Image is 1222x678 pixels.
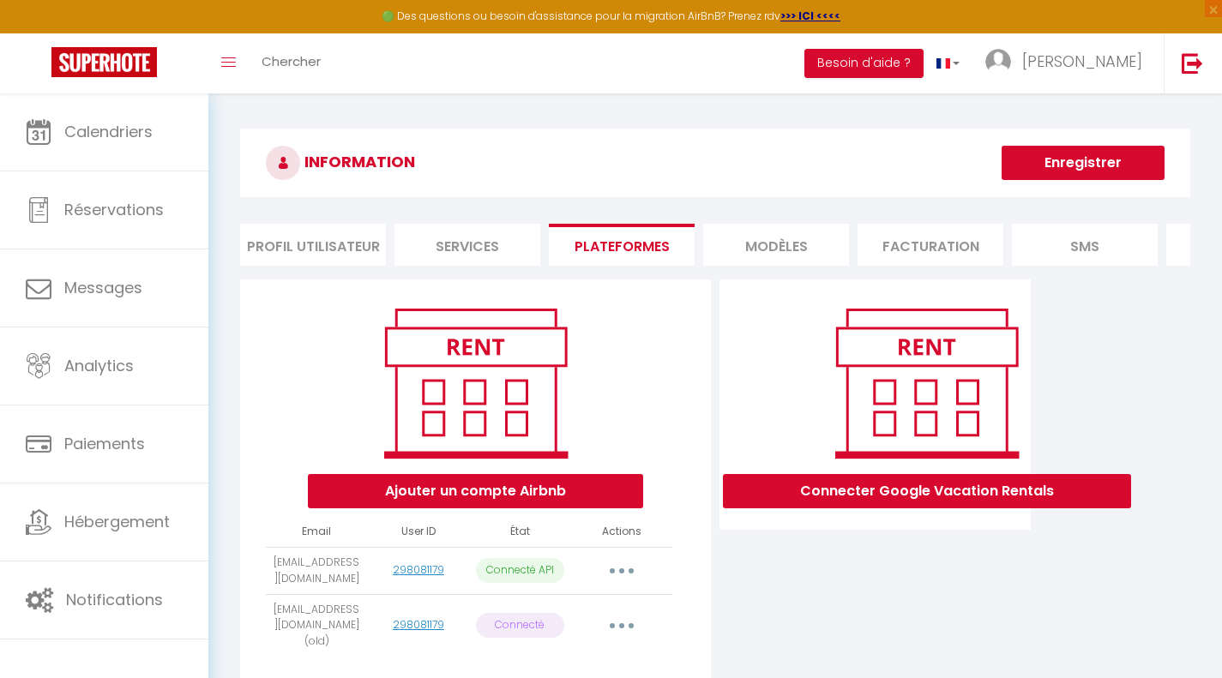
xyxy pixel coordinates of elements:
[469,517,571,547] th: État
[804,49,924,78] button: Besoin d'aide ?
[51,47,157,77] img: Super Booking
[393,562,444,577] a: 298081179
[240,129,1190,197] h3: INFORMATION
[64,277,142,298] span: Messages
[476,558,564,583] p: Connecté API
[393,617,444,632] a: 298081179
[1022,51,1142,72] span: [PERSON_NAME]
[366,301,585,465] img: rent.png
[780,9,840,23] a: >>> ICI <<<<
[266,517,368,547] th: Email
[308,474,643,508] button: Ajouter un compte Airbnb
[266,547,368,594] td: [EMAIL_ADDRESS][DOMAIN_NAME]
[262,52,321,70] span: Chercher
[64,355,134,376] span: Analytics
[1012,224,1158,266] li: SMS
[64,433,145,454] span: Paiements
[240,224,386,266] li: Profil Utilisateur
[64,199,164,220] span: Réservations
[64,511,170,532] span: Hébergement
[571,517,673,547] th: Actions
[972,33,1164,93] a: ... [PERSON_NAME]
[249,33,334,93] a: Chercher
[368,517,470,547] th: User ID
[703,224,849,266] li: MODÈLES
[1002,146,1165,180] button: Enregistrer
[476,613,564,638] p: Connecté
[985,49,1011,75] img: ...
[66,589,163,610] span: Notifications
[549,224,695,266] li: Plateformes
[858,224,1003,266] li: Facturation
[817,301,1036,465] img: rent.png
[723,474,1131,508] button: Connecter Google Vacation Rentals
[394,224,540,266] li: Services
[1182,52,1203,74] img: logout
[64,121,153,142] span: Calendriers
[266,594,368,657] td: [EMAIL_ADDRESS][DOMAIN_NAME] (old)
